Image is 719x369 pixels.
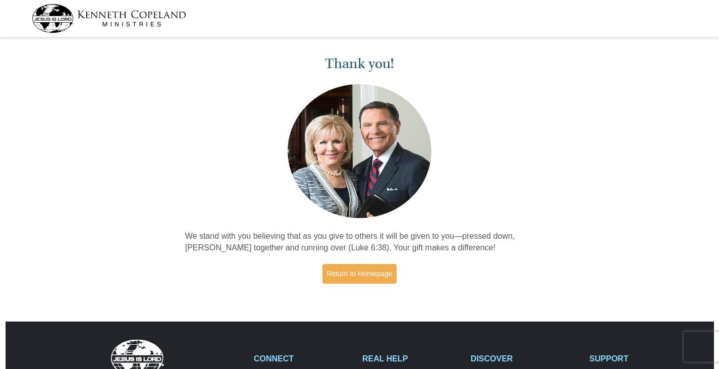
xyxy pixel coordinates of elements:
[185,56,534,72] h1: Thank you!
[185,231,534,254] p: We stand with you believing that as you give to others it will be given to you—pressed down, [PER...
[254,354,352,363] h2: CONNECT
[589,354,687,363] h2: SUPPORT
[285,82,434,221] img: Kenneth and Gloria
[362,354,460,363] h2: REAL HELP
[471,354,579,363] h2: DISCOVER
[32,4,186,33] img: kcm-header-logo.svg
[322,264,397,284] a: Return to Homepage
